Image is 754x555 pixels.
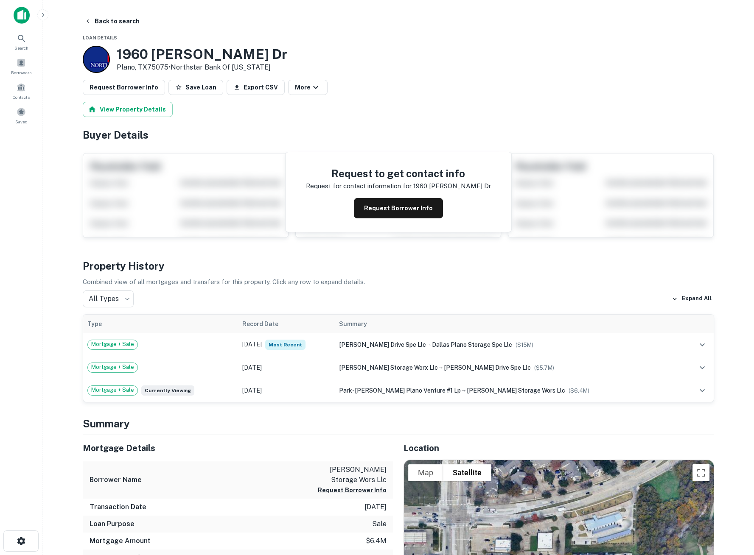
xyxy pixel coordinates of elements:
[569,388,589,394] span: ($ 6.4M )
[88,386,137,394] span: Mortgage + Sale
[88,363,137,371] span: Mortgage + Sale
[83,80,165,95] button: Request Borrower Info
[15,118,28,125] span: Saved
[88,340,137,349] span: Mortgage + Sale
[444,364,531,371] span: [PERSON_NAME] drive spe llc
[413,181,491,191] p: 1960 [PERSON_NAME] dr
[14,7,30,24] img: capitalize-icon.png
[14,45,28,51] span: Search
[83,416,714,431] h4: Summary
[339,386,678,395] div: →
[354,198,443,218] button: Request Borrower Info
[670,293,714,305] button: Expand All
[83,290,134,307] div: All Types
[339,364,438,371] span: [PERSON_NAME] storage worx llc
[432,341,512,348] span: dallas plano storage spe llc
[339,387,461,394] span: park-[PERSON_NAME] plano venture #1 lp
[408,464,443,481] button: Show street map
[364,502,387,512] p: [DATE]
[372,519,387,529] p: sale
[516,342,533,348] span: ($ 15M )
[339,340,678,349] div: →
[83,258,714,273] h4: Property History
[3,104,40,127] a: Saved
[81,14,143,29] button: Back to search
[265,340,306,350] span: Most Recent
[227,80,285,95] button: Export CSV
[3,30,40,53] a: Search
[712,487,754,528] iframe: Chat Widget
[13,94,30,100] span: Contacts
[339,341,426,348] span: [PERSON_NAME] drive spe llc
[335,315,683,333] th: Summary
[306,166,491,181] h4: Request to get contact info
[339,363,678,372] div: →
[171,63,271,71] a: Northstar Bank Of [US_STATE]
[83,277,714,287] p: Combined view of all mortgages and transfers for this property. Click any row to expand details.
[288,80,328,95] button: More
[83,102,173,117] button: View Property Details
[3,55,40,78] a: Borrowers
[83,315,238,333] th: Type
[404,442,714,455] h5: Location
[83,127,714,142] h4: Buyer Details
[238,379,334,402] td: [DATE]
[90,475,142,485] h6: Borrower Name
[238,333,334,356] td: [DATE]
[534,365,554,371] span: ($ 5.7M )
[141,385,194,396] span: Currently viewing
[90,536,151,546] h6: Mortgage Amount
[117,46,287,62] h3: 1960 [PERSON_NAME] Dr
[306,181,412,191] p: Request for contact information for
[318,485,387,495] button: Request Borrower Info
[90,519,135,529] h6: Loan Purpose
[443,464,491,481] button: Show satellite imagery
[90,502,146,512] h6: Transaction Date
[117,62,287,73] p: Plano, TX75075 •
[695,383,709,398] button: expand row
[83,442,393,455] h5: Mortgage Details
[467,387,565,394] span: [PERSON_NAME] storage wors llc
[695,360,709,375] button: expand row
[692,464,709,481] button: Toggle fullscreen view
[238,356,334,379] td: [DATE]
[168,80,223,95] button: Save Loan
[310,465,387,485] p: [PERSON_NAME] storage wors llc
[11,69,31,76] span: Borrowers
[366,536,387,546] p: $6.4m
[695,337,709,352] button: expand row
[83,35,117,40] span: Loan Details
[3,79,40,102] a: Contacts
[238,315,334,333] th: Record Date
